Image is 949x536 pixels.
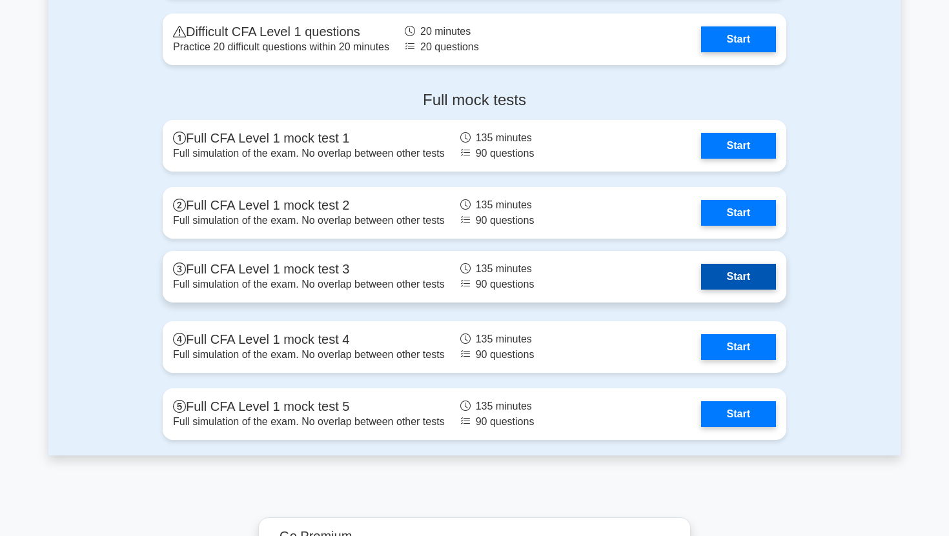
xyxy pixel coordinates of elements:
[701,264,776,290] a: Start
[701,26,776,52] a: Start
[701,401,776,427] a: Start
[701,200,776,226] a: Start
[701,133,776,159] a: Start
[163,91,786,110] h4: Full mock tests
[701,334,776,360] a: Start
